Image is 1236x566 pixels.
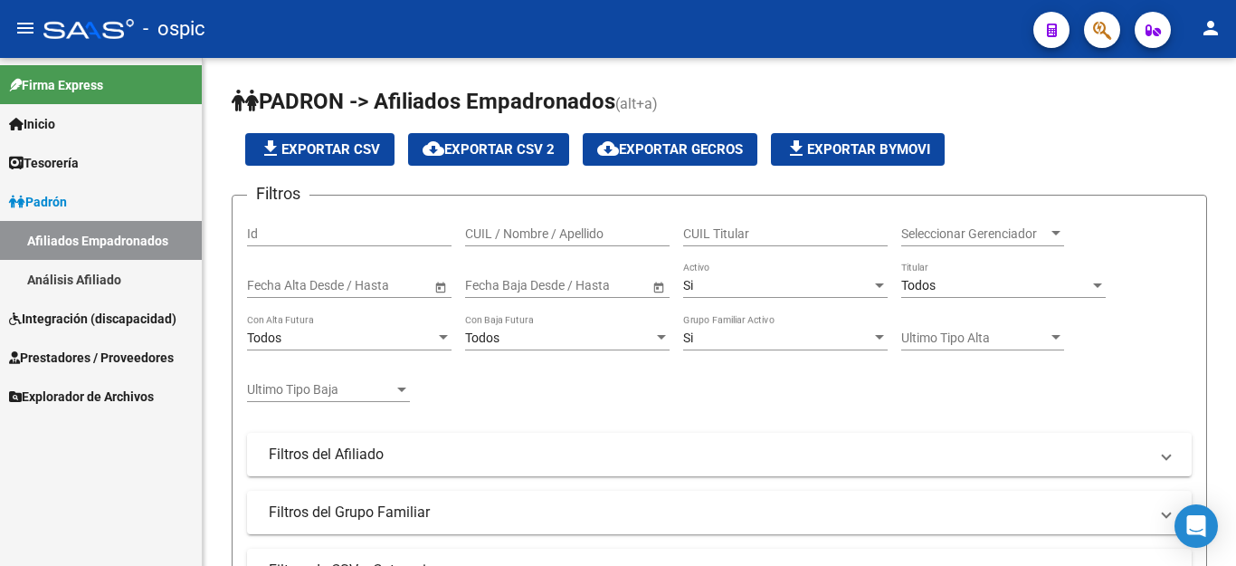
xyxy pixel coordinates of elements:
[683,331,693,345] span: Si
[547,278,635,293] input: Fecha fin
[597,138,619,159] mat-icon: cloud_download
[9,153,79,173] span: Tesorería
[269,503,1148,523] mat-panel-title: Filtros del Grupo Familiar
[9,387,154,407] span: Explorador de Archivos
[260,141,380,158] span: Exportar CSV
[597,141,743,158] span: Exportar GECROS
[232,89,615,114] span: PADRON -> Afiliados Empadronados
[14,17,36,39] mat-icon: menu
[465,331,499,345] span: Todos
[269,445,1148,465] mat-panel-title: Filtros del Afiliado
[785,138,807,159] mat-icon: file_download
[615,95,658,112] span: (alt+a)
[583,133,757,166] button: Exportar GECROS
[1174,504,1218,548] div: Open Intercom Messenger
[9,192,67,212] span: Padrón
[901,331,1048,346] span: Ultimo Tipo Alta
[901,226,1048,242] span: Seleccionar Gerenciador
[247,278,313,293] input: Fecha inicio
[247,491,1192,534] mat-expansion-panel-header: Filtros del Grupo Familiar
[465,278,531,293] input: Fecha inicio
[431,277,450,296] button: Open calendar
[9,114,55,134] span: Inicio
[247,331,281,345] span: Todos
[901,278,936,293] span: Todos
[408,133,569,166] button: Exportar CSV 2
[328,278,417,293] input: Fecha fin
[247,382,394,398] span: Ultimo Tipo Baja
[649,277,668,296] button: Open calendar
[143,9,205,49] span: - ospic
[247,433,1192,476] mat-expansion-panel-header: Filtros del Afiliado
[423,138,444,159] mat-icon: cloud_download
[771,133,945,166] button: Exportar Bymovi
[423,141,555,158] span: Exportar CSV 2
[9,348,174,368] span: Prestadores / Proveedores
[9,75,103,95] span: Firma Express
[683,278,693,293] span: Si
[9,309,176,329] span: Integración (discapacidad)
[260,138,281,159] mat-icon: file_download
[1200,17,1222,39] mat-icon: person
[785,141,930,158] span: Exportar Bymovi
[245,133,395,166] button: Exportar CSV
[247,181,309,206] h3: Filtros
